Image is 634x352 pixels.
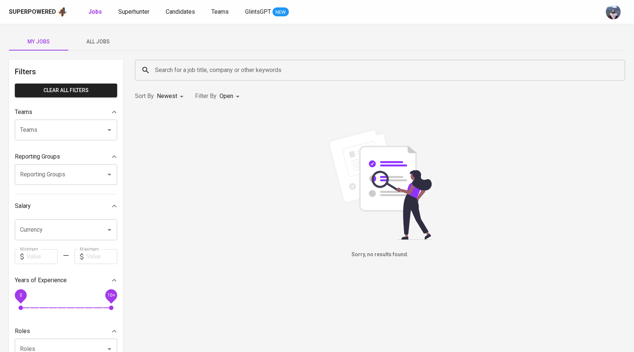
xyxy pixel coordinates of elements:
[135,251,625,259] h6: Sorry, no results found.
[9,8,56,16] div: Superpowered
[13,37,64,46] span: My Jobs
[157,89,186,103] div: Newest
[15,108,32,117] p: Teams
[86,249,117,264] input: Value
[273,9,289,16] span: NEW
[245,8,271,15] span: GlintsGPT
[104,169,115,180] button: Open
[15,276,67,285] p: Years of Experience
[15,105,117,120] div: Teams
[195,92,217,101] p: Filter By
[219,92,233,100] span: Open
[219,89,242,103] div: Open
[19,292,22,297] span: 0
[15,152,60,161] p: Reporting Groups
[245,7,289,17] a: GlintsGPT NEW
[15,199,117,214] div: Salary
[15,84,117,97] button: Clear All filters
[88,7,103,17] a: Jobs
[15,66,117,78] h6: Filters
[21,86,111,95] span: Clear All filters
[15,202,31,211] p: Salary
[135,92,154,101] p: Sort By
[107,292,115,297] span: 10+
[118,8,149,15] span: Superhunter
[15,324,117,339] div: Roles
[166,8,195,15] span: Candidates
[118,7,151,17] a: Superhunter
[27,249,57,264] input: Value
[15,273,117,288] div: Years of Experience
[104,125,115,135] button: Open
[73,37,123,46] span: All Jobs
[57,6,67,17] img: app logo
[15,149,117,164] div: Reporting Groups
[211,7,230,17] a: Teams
[324,128,436,240] img: file_searching.svg
[157,92,177,101] p: Newest
[211,8,229,15] span: Teams
[166,7,197,17] a: Candidates
[606,4,621,19] img: christine.raharja@glints.com
[104,225,115,235] button: Open
[15,327,30,336] p: Roles
[88,8,102,15] b: Jobs
[9,6,67,17] a: Superpoweredapp logo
